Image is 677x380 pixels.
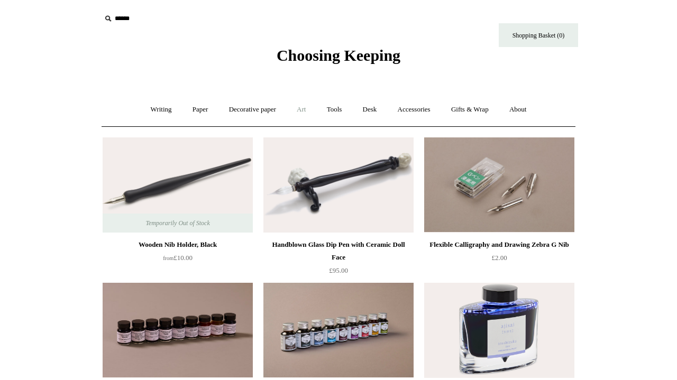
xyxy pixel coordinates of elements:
div: Wooden Nib Holder, Black [105,238,250,251]
a: Gifts & Wrap [442,96,498,124]
a: Wooden Nib Holder, Black from£10.00 [103,238,253,282]
a: Writing [141,96,181,124]
span: £95.00 [329,266,348,274]
img: German Fountain Pen Ink Bottle, 50ml [263,283,414,378]
a: Paper [183,96,218,124]
a: Decorative paper [219,96,286,124]
a: Shopping Basket (0) [499,23,578,47]
span: £2.00 [491,254,507,262]
span: Temporarily Out of Stock [135,214,220,233]
img: Flexible Calligraphy and Drawing Zebra G Nib [424,137,574,233]
a: About [500,96,536,124]
div: Flexible Calligraphy and Drawing Zebra G Nib [427,238,572,251]
a: Flexible Calligraphy and Drawing Zebra G Nib £2.00 [424,238,574,282]
span: £10.00 [163,254,193,262]
a: Natural Pigments Drawing Inks Natural Pigments Drawing Inks [103,283,253,378]
a: Pilot Iro Shizuku Aji Sai Fountain Pen Ink Bottle, 50ml Pilot Iro Shizuku Aji Sai Fountain Pen In... [424,283,574,378]
a: German Fountain Pen Ink Bottle, 50ml German Fountain Pen Ink Bottle, 50ml [263,283,414,378]
img: Handblown Glass Dip Pen with Ceramic Doll Face [263,137,414,233]
img: Wooden Nib Holder, Black [103,137,253,233]
a: Desk [353,96,387,124]
span: from [163,255,173,261]
a: Handblown Glass Dip Pen with Ceramic Doll Face £95.00 [263,238,414,282]
a: Flexible Calligraphy and Drawing Zebra G Nib Flexible Calligraphy and Drawing Zebra G Nib [424,137,574,233]
img: Natural Pigments Drawing Inks [103,283,253,378]
a: Art [287,96,315,124]
a: Handblown Glass Dip Pen with Ceramic Doll Face Handblown Glass Dip Pen with Ceramic Doll Face [263,137,414,233]
a: Accessories [388,96,440,124]
div: Handblown Glass Dip Pen with Ceramic Doll Face [266,238,411,264]
a: Choosing Keeping [277,55,400,62]
a: Tools [317,96,352,124]
a: Wooden Nib Holder, Black Wooden Nib Holder, Black Temporarily Out of Stock [103,137,253,233]
span: Choosing Keeping [277,47,400,64]
img: Pilot Iro Shizuku Aji Sai Fountain Pen Ink Bottle, 50ml [424,283,574,378]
